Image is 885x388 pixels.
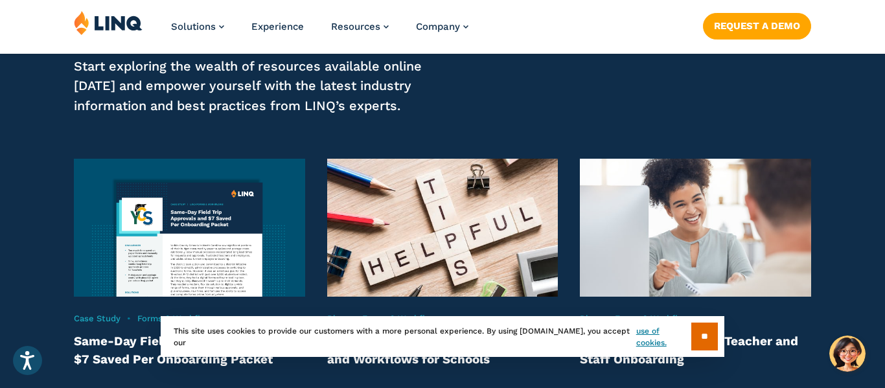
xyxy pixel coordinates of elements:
[703,10,811,39] nav: Button Navigation
[331,21,389,32] a: Resources
[703,13,811,39] a: Request a Demo
[74,10,143,35] img: LINQ | K‑12 Software
[615,314,695,323] a: Forms & Workflows
[327,314,345,323] a: Blog
[74,334,288,367] a: Same-Day Field Trip Approvals and $7 Saved Per Onboarding Packet
[74,314,121,323] a: Case Study
[251,21,304,32] a: Experience
[580,159,811,297] img: Onboarding a new employee
[331,21,380,32] span: Resources
[171,21,224,32] a: Solutions
[74,56,431,115] p: Start exploring the wealth of resources available online [DATE] and empower yourself with the lat...
[362,314,442,323] a: Forms & Workflows
[580,314,598,323] a: Blog
[137,314,217,323] a: Forms & Workflows
[636,325,691,348] a: use of cookies.
[580,313,811,325] div: •
[74,313,305,325] div: •
[416,21,468,32] a: Company
[327,313,558,325] div: •
[327,159,558,297] img: Helpful Tips
[74,159,305,297] img: Yadkin County Thumbnail
[161,316,724,357] div: This site uses cookies to provide our customers with a more personal experience. By using [DOMAIN...
[171,10,468,53] nav: Primary Navigation
[416,21,460,32] span: Company
[171,21,216,32] span: Solutions
[829,336,866,372] button: Hello, have a question? Let’s chat.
